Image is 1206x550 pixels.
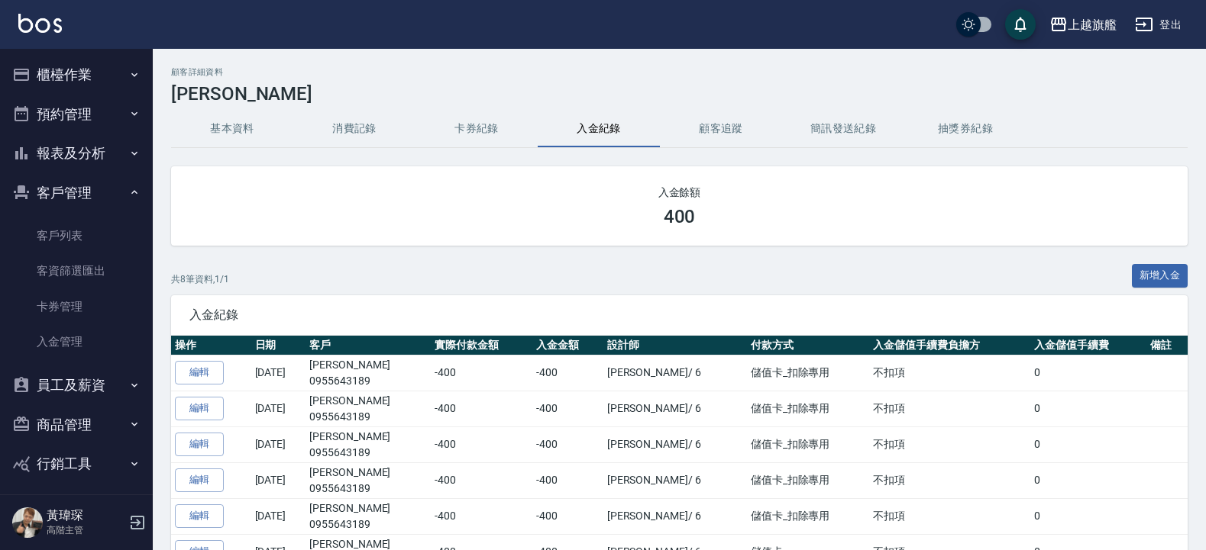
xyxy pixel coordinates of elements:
[251,355,306,391] td: [DATE]
[603,498,747,534] td: [PERSON_NAME] / 6
[1030,391,1146,426] td: 0
[6,253,147,288] a: 客資篩選匯出
[171,67,1188,77] h2: 顧客詳細資料
[747,391,869,426] td: 儲值卡_扣除專用
[1030,336,1146,355] th: 入金儲值手續費
[189,185,1169,200] h2: 入金餘額
[47,523,124,537] p: 高階主管
[747,336,869,355] th: 付款方式
[251,391,306,426] td: [DATE]
[532,498,603,534] td: -400
[869,391,1030,426] td: 不扣項
[12,507,43,538] img: Person
[6,218,147,253] a: 客戶列表
[415,111,538,147] button: 卡券紀錄
[6,365,147,405] button: 員工及薪資
[431,498,532,534] td: -400
[306,498,431,534] td: [PERSON_NAME]
[747,355,869,391] td: 儲值卡_扣除專用
[175,468,224,492] a: 編輯
[1146,336,1188,355] th: 備註
[251,462,306,498] td: [DATE]
[6,444,147,484] button: 行銷工具
[175,433,224,456] a: 編輯
[293,111,415,147] button: 消費記錄
[538,111,660,147] button: 入金紀錄
[306,355,431,391] td: [PERSON_NAME]
[175,504,224,528] a: 編輯
[171,272,229,286] p: 共 8 筆資料, 1 / 1
[1132,264,1188,288] button: 新增入金
[747,498,869,534] td: 儲值卡_扣除專用
[306,426,431,462] td: [PERSON_NAME]
[664,206,696,227] h3: 400
[1030,498,1146,534] td: 0
[6,484,147,523] button: 資料設定
[869,462,1030,498] td: 不扣項
[251,498,306,534] td: [DATE]
[431,391,532,426] td: -400
[1030,355,1146,391] td: 0
[869,336,1030,355] th: 入金儲值手續費負擔方
[6,173,147,213] button: 客戶管理
[171,83,1188,105] h3: [PERSON_NAME]
[47,508,124,523] h5: 黃瑋琛
[18,14,62,33] img: Logo
[869,498,1030,534] td: 不扣項
[603,426,747,462] td: [PERSON_NAME] / 6
[6,133,147,173] button: 報表及分析
[251,336,306,355] th: 日期
[532,426,603,462] td: -400
[309,445,427,461] p: 0955643189
[532,462,603,498] td: -400
[306,336,431,355] th: 客戶
[1129,11,1188,39] button: 登出
[1030,462,1146,498] td: 0
[782,111,904,147] button: 簡訊發送紀錄
[431,336,532,355] th: 實際付款金額
[431,462,532,498] td: -400
[306,462,431,498] td: [PERSON_NAME]
[904,111,1027,147] button: 抽獎券紀錄
[309,481,427,497] p: 0955643189
[175,397,224,420] a: 編輯
[603,355,747,391] td: [PERSON_NAME] / 6
[869,426,1030,462] td: 不扣項
[532,336,603,355] th: 入金金額
[747,426,869,462] td: 儲值卡_扣除專用
[306,391,431,426] td: [PERSON_NAME]
[6,289,147,324] a: 卡券管理
[309,516,427,532] p: 0955643189
[1068,15,1117,34] div: 上越旗艦
[1005,9,1036,40] button: save
[532,391,603,426] td: -400
[660,111,782,147] button: 顧客追蹤
[869,355,1030,391] td: 不扣項
[747,462,869,498] td: 儲值卡_扣除專用
[175,361,224,384] a: 編輯
[171,336,251,355] th: 操作
[431,426,532,462] td: -400
[309,409,427,425] p: 0955643189
[431,355,532,391] td: -400
[6,55,147,95] button: 櫃檯作業
[532,355,603,391] td: -400
[603,462,747,498] td: [PERSON_NAME] / 6
[1043,9,1123,40] button: 上越旗艦
[251,426,306,462] td: [DATE]
[1030,426,1146,462] td: 0
[171,111,293,147] button: 基本資料
[6,95,147,134] button: 預約管理
[603,336,747,355] th: 設計師
[189,307,1169,323] span: 入金紀錄
[603,391,747,426] td: [PERSON_NAME] / 6
[6,405,147,445] button: 商品管理
[6,324,147,359] a: 入金管理
[309,373,427,389] p: 0955643189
